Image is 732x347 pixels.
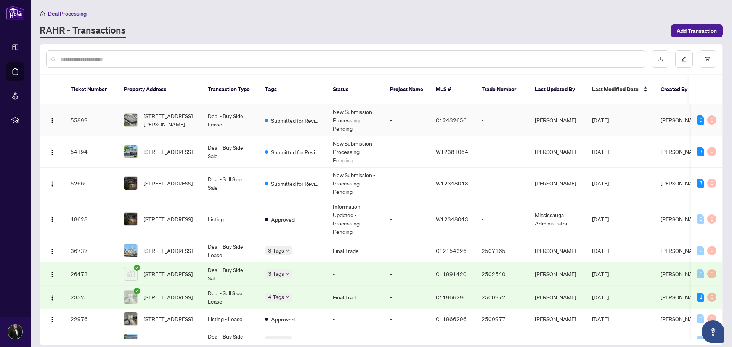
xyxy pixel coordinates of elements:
th: Status [327,75,384,104]
img: thumbnail-img [124,213,137,225]
td: - [384,136,430,168]
td: - [327,309,384,329]
td: 22976 [64,309,118,329]
span: [PERSON_NAME] [661,294,702,301]
td: Deal - Buy Side Sale [202,262,259,286]
img: thumbnail-img [124,267,137,280]
span: W12381064 [436,148,468,155]
th: Last Updated By [529,75,586,104]
td: Listing [202,199,259,239]
td: New Submission - Processing Pending [327,104,384,136]
td: Listing - Lease [202,309,259,329]
span: [STREET_ADDRESS] [144,315,193,323]
img: Profile Icon [8,325,22,339]
img: Logo [49,338,55,344]
img: thumbnail-img [124,177,137,190]
div: 0 [707,147,716,156]
span: 3 Tags [268,246,284,255]
img: Logo [49,248,55,254]
div: 0 [697,269,704,278]
td: - [384,199,430,239]
button: filter [699,50,716,68]
span: C11966296 [436,294,467,301]
img: thumbnail-img [124,114,137,126]
img: Logo [49,295,55,301]
td: Deal - Buy Side Lease [202,239,259,262]
span: Deal Processing [48,10,87,17]
span: [DATE] [592,247,609,254]
span: [PERSON_NAME] [661,180,702,187]
td: 23325 [64,286,118,309]
span: check-circle [134,265,140,271]
td: - [384,309,430,329]
th: Tags [259,75,327,104]
button: Logo [46,291,58,303]
td: - [384,168,430,199]
td: 48628 [64,199,118,239]
td: 52660 [64,168,118,199]
td: - [475,136,529,168]
th: Trade Number [475,75,529,104]
td: [PERSON_NAME] [529,309,586,329]
span: W12348043 [436,216,468,222]
td: Mississauga Administrator [529,199,586,239]
td: 55899 [64,104,118,136]
td: Deal - Sell Side Sale [202,168,259,199]
td: - [384,286,430,309]
span: C12432656 [436,117,467,123]
span: [STREET_ADDRESS] [144,215,193,223]
span: W12348043 [436,180,468,187]
button: Logo [46,334,58,347]
span: Submitted for Review [271,179,321,188]
span: Submitted for Review [271,116,321,125]
span: down [286,249,289,253]
td: - [384,239,430,262]
span: Add Transaction [677,25,717,37]
td: - [327,262,384,286]
img: Logo [49,317,55,323]
span: [PERSON_NAME] [661,148,702,155]
span: [STREET_ADDRESS] [144,336,193,345]
button: Logo [46,313,58,325]
button: edit [675,50,693,68]
img: Logo [49,118,55,124]
span: down [286,272,289,276]
img: logo [6,6,24,20]
td: 36737 [64,239,118,262]
span: filter [705,56,710,62]
a: RAHR - Transactions [40,24,126,38]
span: [PERSON_NAME] [661,117,702,123]
td: Deal - Buy Side Lease [202,104,259,136]
span: C11991420 [436,270,467,277]
button: download [652,50,669,68]
img: Logo [49,217,55,223]
td: New Submission - Processing Pending [327,136,384,168]
span: [DATE] [592,180,609,187]
div: 0 [697,336,704,345]
img: Logo [49,149,55,155]
button: Logo [46,177,58,189]
td: [PERSON_NAME] [529,168,586,199]
button: Logo [46,245,58,257]
td: Final Trade [327,286,384,309]
span: W11928193 [436,337,468,344]
button: Logo [46,114,58,126]
td: [PERSON_NAME] [529,262,586,286]
span: [DATE] [592,216,609,222]
span: [PERSON_NAME] [661,315,702,322]
img: thumbnail-img [124,291,137,304]
img: Logo [49,272,55,278]
span: [DATE] [592,337,609,344]
div: 0 [707,269,716,278]
button: Logo [46,213,58,225]
td: Final Trade [327,239,384,262]
td: [PERSON_NAME] [529,239,586,262]
span: download [658,56,663,62]
img: thumbnail-img [124,312,137,325]
span: Last Modified Date [592,85,639,93]
td: Information Updated - Processing Pending [327,199,384,239]
td: - [475,199,529,239]
span: [PERSON_NAME] [661,216,702,222]
th: MLS # [430,75,475,104]
img: thumbnail-img [124,334,137,347]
